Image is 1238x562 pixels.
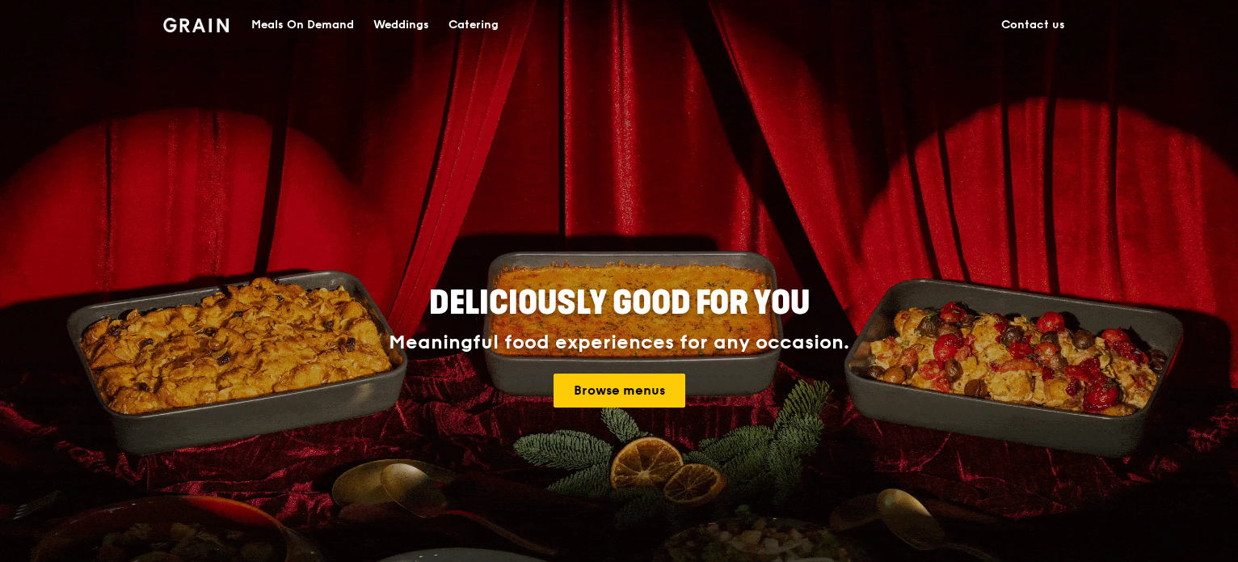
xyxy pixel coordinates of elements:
[251,1,354,49] div: Meals On Demand
[992,1,1075,49] a: Contact us
[554,374,685,408] a: Browse menus
[328,332,910,354] div: Meaningful food experiences for any occasion.
[373,1,429,49] div: Weddings
[448,1,499,49] div: Catering
[439,1,508,49] a: Catering
[364,1,439,49] a: Weddings
[163,18,229,32] img: Grain
[429,284,810,323] span: Deliciously good for you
